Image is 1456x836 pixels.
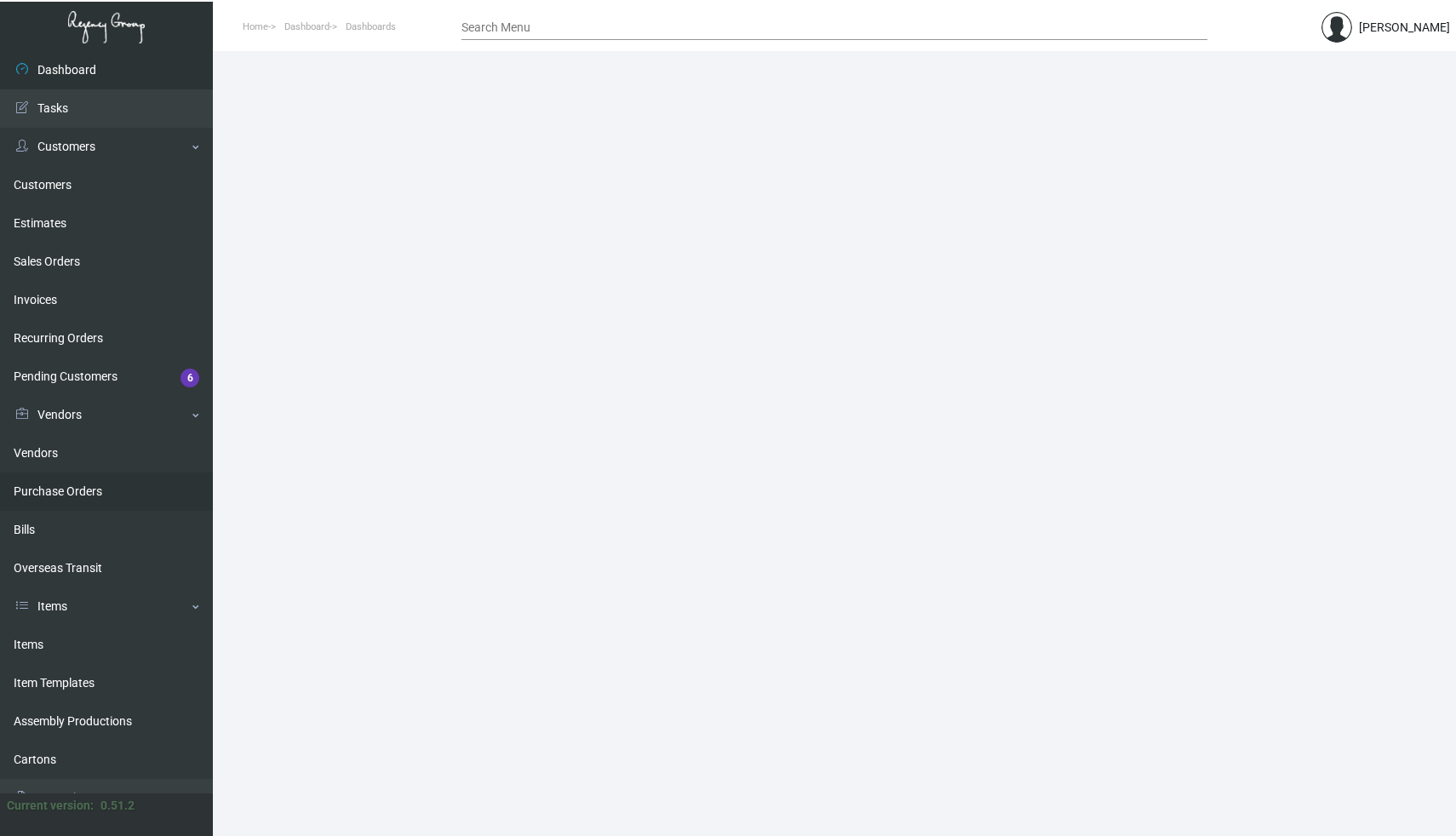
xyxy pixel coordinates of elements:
img: admin@bootstrapmaster.com [1321,12,1352,43]
span: Dashboards [346,21,396,32]
div: 0.51.2 [100,797,135,815]
span: Dashboard [284,21,330,32]
div: Current version: [7,797,94,815]
span: Home [243,21,268,32]
div: [PERSON_NAME] [1359,19,1450,37]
